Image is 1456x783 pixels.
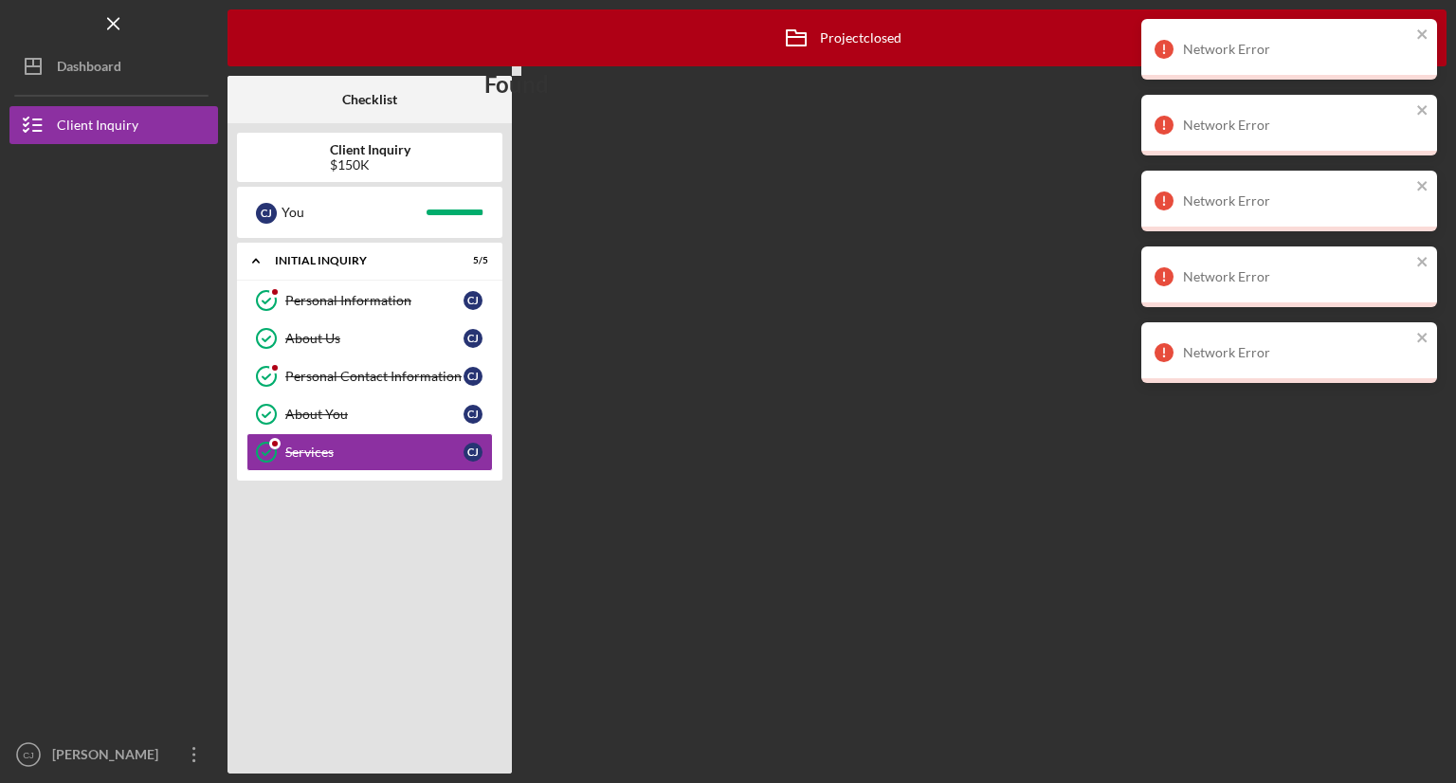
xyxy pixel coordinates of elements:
div: Client Inquiry [57,106,138,149]
div: $150K [330,157,410,173]
button: close [1416,102,1429,120]
div: C J [464,443,482,462]
div: Services [285,445,464,460]
button: close [1416,254,1429,272]
a: Personal InformationCJ [246,282,493,319]
div: Network Error [1183,345,1410,360]
div: 5 / 5 [454,255,488,266]
div: Project closed [773,14,901,62]
div: About Us [285,331,464,346]
text: CJ [23,750,34,760]
a: ServicesCJ [246,433,493,471]
div: C J [464,329,482,348]
div: Network Error [1183,269,1410,284]
div: C J [464,405,482,424]
div: Network Error [1183,42,1410,57]
b: Checklist [342,92,397,107]
a: About UsCJ [246,319,493,357]
div: About You [285,407,464,422]
button: Client Inquiry [9,106,218,144]
div: Network Error [1183,118,1410,133]
h3: Not Found [484,45,549,97]
div: You [282,196,427,228]
b: Client Inquiry [330,142,410,157]
button: CJ[PERSON_NAME] [9,736,218,774]
div: Personal Contact Information [285,369,464,384]
button: Dashboard [9,47,218,85]
div: Network Error [1183,193,1410,209]
div: C J [464,291,482,310]
button: close [1416,178,1429,196]
div: [PERSON_NAME] [47,736,171,778]
a: Personal Contact InformationCJ [246,357,493,395]
button: close [1416,330,1429,348]
div: Dashboard [57,47,121,90]
button: close [1416,27,1429,45]
div: Personal Information [285,293,464,308]
div: C J [464,367,482,386]
a: About YouCJ [246,395,493,433]
div: Initial Inquiry [275,255,441,266]
div: C J [256,203,277,224]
